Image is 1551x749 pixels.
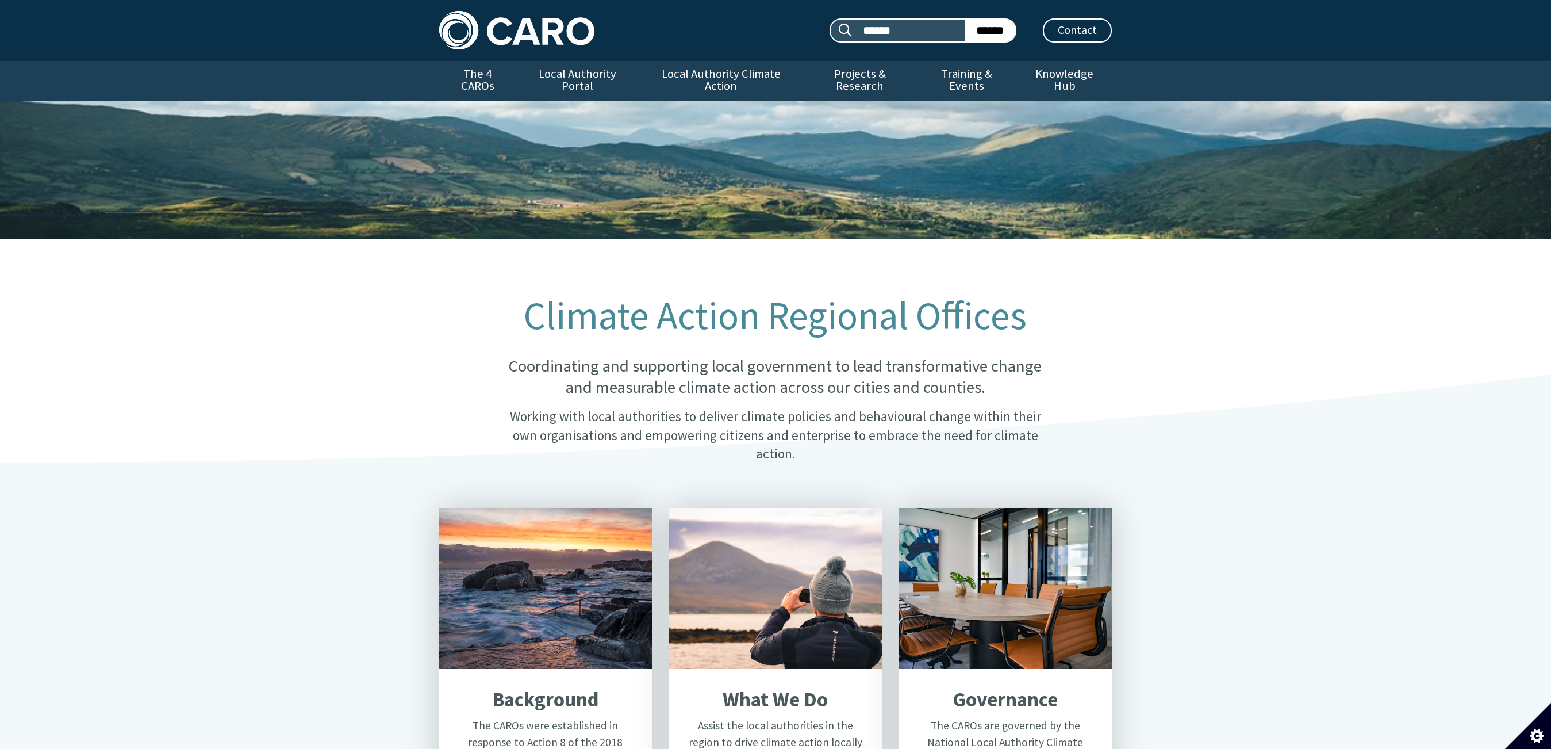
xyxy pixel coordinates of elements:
[686,687,865,712] h2: What We Do
[516,61,639,101] a: Local Authority Portal
[497,408,1054,464] p: Working with local authorities to deliver climate policies and behavioural change within their ow...
[639,61,803,101] a: Local Authority Climate Action
[916,61,1017,101] a: Training & Events
[1505,703,1551,749] button: Set cookie preferences
[916,687,1095,712] h2: Governance
[1018,61,1112,101] a: Knowledge Hub
[803,61,917,101] a: Projects & Research
[456,687,635,712] h2: Background
[497,295,1054,337] h1: Climate Action Regional Offices
[439,61,516,101] a: The 4 CAROs
[497,356,1054,399] p: Coordinating and supporting local government to lead transformative change and measurable climate...
[1043,18,1112,43] a: Contact
[439,11,594,49] img: Caro logo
